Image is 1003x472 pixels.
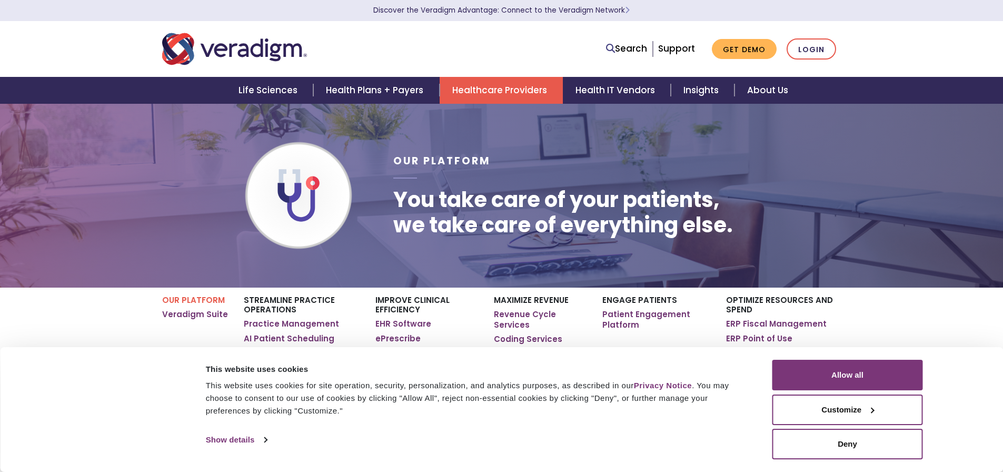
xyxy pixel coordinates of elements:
[313,77,439,104] a: Health Plans + Payers
[726,333,792,344] a: ERP Point of Use
[206,363,749,376] div: This website uses cookies
[226,77,313,104] a: Life Sciences
[494,309,586,330] a: Revenue Cycle Services
[625,5,630,15] span: Learn More
[244,333,334,344] a: AI Patient Scheduling
[734,77,801,104] a: About Us
[373,5,630,15] a: Discover the Veradigm Advantage: Connect to the Veradigm NetworkLearn More
[393,154,491,168] span: Our Platform
[634,381,692,390] a: Privacy Notice
[772,429,923,459] button: Deny
[206,432,267,448] a: Show details
[494,334,562,345] a: Coding Services
[712,39,777,60] a: Get Demo
[602,309,710,330] a: Patient Engagement Platform
[393,187,733,238] h1: You take care of your patients, we take care of everything else.
[772,360,923,390] button: Allow all
[162,32,307,66] img: Veradigm logo
[244,319,339,329] a: Practice Management
[375,333,421,344] a: ePrescribe
[206,379,749,417] div: This website uses cookies for site operation, security, personalization, and analytics purposes, ...
[658,42,695,55] a: Support
[606,42,647,56] a: Search
[772,395,923,425] button: Customize
[726,319,827,329] a: ERP Fiscal Management
[375,319,431,329] a: EHR Software
[787,38,836,60] a: Login
[162,309,228,320] a: Veradigm Suite
[671,77,734,104] a: Insights
[563,77,671,104] a: Health IT Vendors
[440,77,563,104] a: Healthcare Providers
